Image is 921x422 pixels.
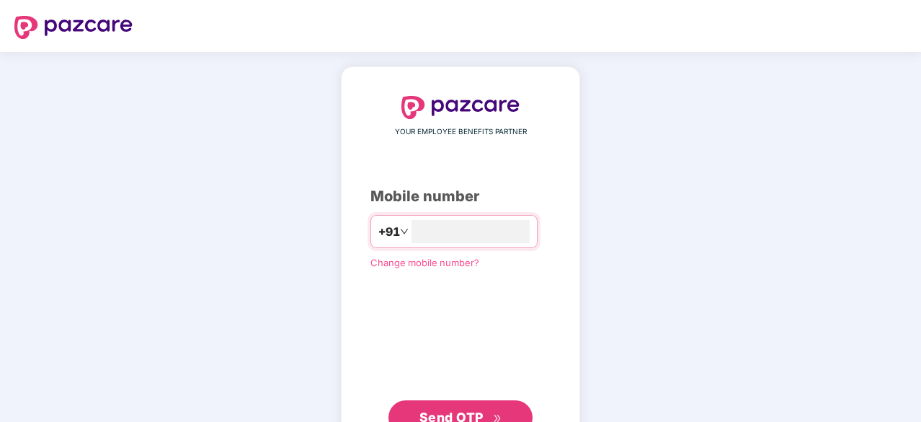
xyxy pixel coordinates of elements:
img: logo [14,16,133,39]
span: down [400,227,409,236]
a: Change mobile number? [370,257,479,268]
span: YOUR EMPLOYEE BENEFITS PARTNER [395,126,527,138]
span: +91 [378,223,400,241]
img: logo [401,96,520,119]
div: Mobile number [370,185,551,208]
